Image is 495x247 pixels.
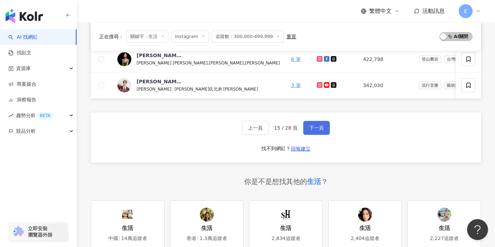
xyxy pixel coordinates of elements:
[8,81,36,88] a: 商案媒合
[108,235,118,242] div: 中國
[9,222,68,241] a: chrome extension立即安裝 瀏覽器外掛
[271,235,300,242] div: 2,834追蹤者
[117,52,280,67] a: KOL Avatar[PERSON_NAME][PERSON_NAME] [PERSON_NAME] Official[PERSON_NAME] [PERSON_NAME],[PERSON_NA...
[99,34,124,39] span: 正在搜尋 ：
[174,87,258,92] span: [PERSON_NAME]氏兄弟 [PERSON_NAME]
[11,226,25,237] img: chrome extension
[212,31,284,43] span: 追蹤數：300,000-499,999
[280,224,291,232] div: 生活
[8,97,36,103] a: 洞察報告
[242,121,269,135] button: 上一頁
[37,112,53,119] div: BETA
[291,83,300,88] a: 3 筆
[464,7,467,15] span: E
[201,224,212,232] div: 生活
[137,61,280,65] span: [PERSON_NAME] [PERSON_NAME],[PERSON_NAME],[PERSON_NAME]
[199,235,227,242] div: 1.3萬追蹤者
[187,235,196,242] div: 香港
[28,225,52,238] span: 立即安裝 瀏覽器外掛
[200,208,214,222] img: KOL Avatar
[467,219,488,240] iframe: Help Scout Beacon - Open
[16,108,53,123] span: 趨勢分析
[437,208,451,222] img: KOL Avatar
[8,34,38,41] a: searchAI 找網紅
[137,52,182,59] div: [PERSON_NAME][PERSON_NAME] [PERSON_NAME] Official
[244,177,328,186] div: 你是不是想找其他的 ？
[8,113,13,118] span: rise
[303,121,330,135] button: 下一頁
[430,235,459,242] div: 2,227追蹤者
[274,125,298,131] span: 15 / 28 頁
[122,224,133,232] div: 生活
[279,208,293,222] img: KOL Avatar
[172,86,175,92] span: |
[16,61,31,76] span: 資源庫
[126,31,168,43] span: 關鍵字：生活
[357,46,413,72] td: 422,798
[117,78,280,93] a: KOL Avatar[PERSON_NAME][PERSON_NAME]|[PERSON_NAME]氏兄弟 [PERSON_NAME]
[117,78,131,92] img: KOL Avatar
[16,123,36,139] span: 競品分析
[291,143,311,154] button: 回報建立
[369,7,392,15] span: 繁體中文
[117,52,131,66] img: KOL Avatar
[357,72,413,99] td: 342,030
[291,146,311,152] span: 回報建立
[137,78,182,85] div: [PERSON_NAME]
[439,224,450,232] div: 生活
[422,8,445,14] span: 活動訊息
[121,235,147,242] div: 14萬追蹤者
[309,125,324,131] span: 下一頁
[444,55,466,63] span: 台灣旅遊
[8,49,31,56] a: 找貼文
[291,56,300,62] a: 6 筆
[351,235,379,242] div: 2,404追蹤者
[248,125,263,131] span: 上一頁
[307,177,321,186] div: 生活
[358,208,372,222] img: KOL Avatar
[359,224,371,232] div: 生活
[444,82,471,89] span: 藝術與娛樂
[6,9,43,23] img: logo
[261,145,291,152] div: 找不到網紅？
[286,34,296,39] div: 重置
[419,82,441,89] span: 流行音樂
[137,87,172,92] span: [PERSON_NAME]
[171,31,209,43] span: Instagram
[419,55,441,63] span: 登山攀岩
[121,208,134,222] img: KOL Avatar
